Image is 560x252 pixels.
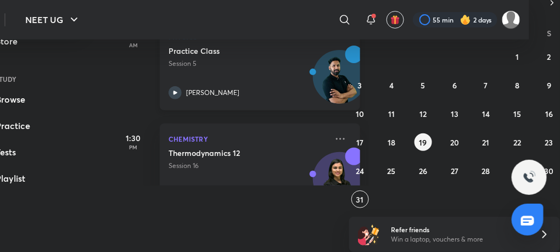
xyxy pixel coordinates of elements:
[547,52,551,62] abbr: August 2, 2025
[351,76,369,94] button: August 3, 2025
[421,80,425,91] abbr: August 5, 2025
[391,225,527,234] h6: Refer friends
[169,59,327,69] p: Session 5
[514,109,522,119] abbr: August 15, 2025
[516,52,519,62] abbr: August 1, 2025
[388,109,395,119] abbr: August 11, 2025
[450,137,459,148] abbr: August 20, 2025
[446,105,463,122] button: August 13, 2025
[169,46,305,57] h5: Practice Class
[111,132,155,144] h5: 1:30
[351,162,369,180] button: August 24, 2025
[545,137,553,148] abbr: August 23, 2025
[483,137,490,148] abbr: August 21, 2025
[545,166,554,176] abbr: August 30, 2025
[460,14,471,25] img: streak
[186,88,239,98] p: [PERSON_NAME]
[509,133,527,151] button: August 22, 2025
[540,76,558,94] button: August 9, 2025
[547,28,551,38] abbr: Saturday
[482,109,490,119] abbr: August 14, 2025
[356,109,364,119] abbr: August 10, 2025
[356,166,364,176] abbr: August 24, 2025
[388,137,395,148] abbr: August 18, 2025
[451,109,458,119] abbr: August 13, 2025
[351,133,369,151] button: August 17, 2025
[540,162,558,180] button: August 30, 2025
[19,9,87,31] button: NEET UG
[502,10,520,29] img: VAISHNAVI DWIVEDI
[540,48,558,65] button: August 2, 2025
[415,76,432,94] button: August 5, 2025
[484,80,488,91] abbr: August 7, 2025
[509,76,527,94] button: August 8, 2025
[446,76,463,94] button: August 6, 2025
[358,223,380,245] img: referral
[477,133,495,151] button: August 21, 2025
[509,105,527,122] button: August 15, 2025
[383,76,400,94] button: August 4, 2025
[111,144,155,150] p: PM
[547,80,551,91] abbr: August 9, 2025
[383,162,400,180] button: August 25, 2025
[390,15,400,25] img: avatar
[383,105,400,122] button: August 11, 2025
[419,137,427,148] abbr: August 19, 2025
[514,137,522,148] abbr: August 22, 2025
[389,80,394,91] abbr: August 4, 2025
[482,166,490,176] abbr: August 28, 2025
[516,80,520,91] abbr: August 8, 2025
[545,109,553,119] abbr: August 16, 2025
[415,105,432,122] button: August 12, 2025
[169,148,305,159] h5: Thermodynamics 12
[509,48,527,65] button: August 1, 2025
[477,162,495,180] button: August 28, 2025
[419,109,427,119] abbr: August 12, 2025
[111,42,155,48] p: AM
[477,76,495,94] button: August 7, 2025
[452,80,457,91] abbr: August 6, 2025
[391,234,527,244] p: Win a laptop, vouchers & more
[451,166,458,176] abbr: August 27, 2025
[169,161,327,171] p: Session 16
[509,162,527,180] button: August 29, 2025
[415,133,432,151] button: August 19, 2025
[419,166,427,176] abbr: August 26, 2025
[387,11,404,29] button: avatar
[513,166,522,176] abbr: August 29, 2025
[313,56,366,109] img: Avatar
[169,132,327,145] p: Chemistry
[540,105,558,122] button: August 16, 2025
[446,133,463,151] button: August 20, 2025
[388,166,396,176] abbr: August 25, 2025
[540,133,558,151] button: August 23, 2025
[477,105,495,122] button: August 14, 2025
[358,80,362,91] abbr: August 3, 2025
[383,133,400,151] button: August 18, 2025
[351,191,369,208] button: August 31, 2025
[351,105,369,122] button: August 10, 2025
[415,162,432,180] button: August 26, 2025
[356,194,364,205] abbr: August 31, 2025
[313,158,366,211] img: Avatar
[523,171,536,184] img: ttu
[446,162,463,180] button: August 27, 2025
[356,137,363,148] abbr: August 17, 2025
